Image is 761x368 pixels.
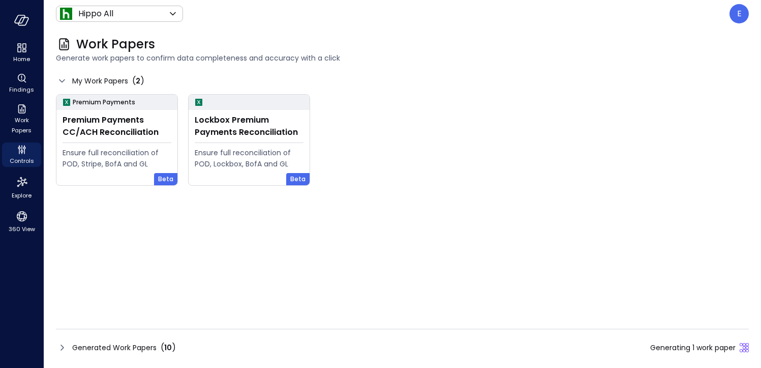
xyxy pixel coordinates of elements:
div: Controls [2,143,41,167]
div: Sliding puzzle loader [740,343,749,352]
div: Ensure full reconciliation of POD, Stripe, BofA and GL [63,147,171,169]
img: Icon [60,8,72,20]
span: 10 [164,343,172,353]
div: Eleanor Yehudai [729,4,749,23]
span: Home [13,54,30,64]
div: Home [2,41,41,65]
span: Generated Work Papers [72,342,157,353]
div: ( ) [161,342,176,354]
div: ( ) [132,75,144,87]
div: Explore [2,173,41,202]
span: Generating 1 work paper [650,342,736,353]
div: Findings [2,71,41,96]
span: Findings [9,84,34,95]
span: My Work Papers [72,75,128,87]
div: Lockbox Premium Payments Reconciliation [195,114,303,138]
span: Generate work papers to confirm data completeness and accuracy with a click [56,52,749,64]
span: Controls [10,156,34,166]
p: E [737,8,742,20]
p: Hippo All [78,8,113,20]
span: 360 View [9,224,35,234]
p: Premium Payments [73,97,135,107]
div: 360 View [2,208,41,235]
span: Beta [158,174,173,184]
span: Work Papers [76,36,155,52]
span: Work Papers [6,115,37,135]
div: Ensure full reconciliation of POD, Lockbox, BofA and GL [195,147,303,169]
span: Explore [12,190,32,201]
span: Beta [290,174,306,184]
div: Work Papers [2,102,41,136]
div: Premium Payments CC/ACH Reconciliation [63,114,171,138]
span: 2 [136,76,140,86]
